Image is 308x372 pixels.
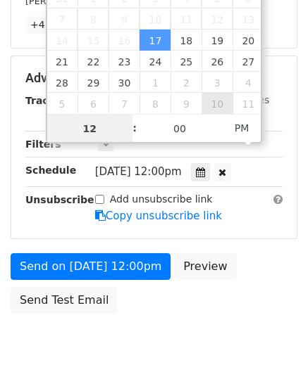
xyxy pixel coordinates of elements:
a: Send on [DATE] 12:00pm [11,253,171,280]
a: +47 more [25,16,85,34]
span: September 22, 2025 [78,51,109,72]
span: : [133,114,137,142]
strong: Filters [25,139,61,150]
span: September 26, 2025 [202,51,233,72]
span: September 27, 2025 [233,51,264,72]
span: September 9, 2025 [109,8,140,30]
span: September 21, 2025 [47,51,78,72]
span: October 7, 2025 [109,93,140,114]
span: September 8, 2025 [78,8,109,30]
span: October 5, 2025 [47,93,78,114]
span: September 14, 2025 [47,30,78,51]
span: September 11, 2025 [171,8,202,30]
span: October 11, 2025 [233,93,264,114]
span: September 10, 2025 [140,8,171,30]
input: Hour [47,115,133,143]
span: September 24, 2025 [140,51,171,72]
span: September 18, 2025 [171,30,202,51]
span: October 4, 2025 [233,72,264,93]
span: October 1, 2025 [140,72,171,93]
h5: Advanced [25,70,283,86]
a: Send Test Email [11,287,118,314]
span: September 13, 2025 [233,8,264,30]
span: September 16, 2025 [109,30,140,51]
a: Copy unsubscribe link [95,210,222,222]
span: September 20, 2025 [233,30,264,51]
span: October 2, 2025 [171,72,202,93]
iframe: Chat Widget [238,304,308,372]
span: September 25, 2025 [171,51,202,72]
span: October 8, 2025 [140,93,171,114]
span: [DATE] 12:00pm [95,165,182,178]
span: October 6, 2025 [78,93,109,114]
span: September 7, 2025 [47,8,78,30]
span: October 9, 2025 [171,93,202,114]
span: September 12, 2025 [202,8,233,30]
span: September 17, 2025 [140,30,171,51]
span: Click to toggle [223,114,261,142]
span: September 19, 2025 [202,30,233,51]
strong: Schedule [25,165,76,176]
input: Minute [137,115,223,143]
span: September 23, 2025 [109,51,140,72]
a: Preview [174,253,236,280]
span: September 28, 2025 [47,72,78,93]
span: October 3, 2025 [202,72,233,93]
label: Add unsubscribe link [110,192,213,207]
strong: Tracking [25,95,73,106]
strong: Unsubscribe [25,194,94,205]
span: September 15, 2025 [78,30,109,51]
span: October 10, 2025 [202,93,233,114]
span: September 30, 2025 [109,72,140,93]
span: September 29, 2025 [78,72,109,93]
